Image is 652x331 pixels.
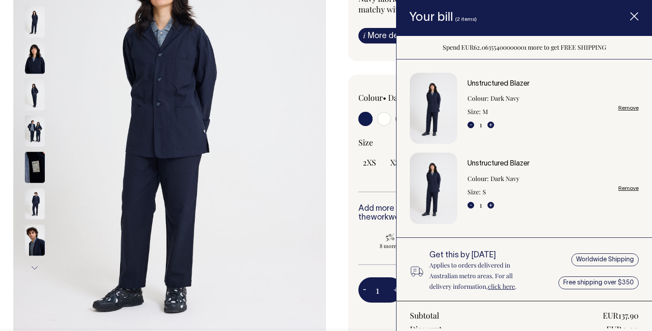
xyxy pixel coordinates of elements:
img: dark-navy [25,43,45,74]
img: dark-navy [25,225,45,256]
button: - [467,122,474,128]
button: + [487,202,494,209]
img: dark-navy [25,188,45,219]
a: Unstructured Blazer [467,161,530,167]
dt: Colour: [467,93,489,104]
h6: Get this by [DATE] [429,251,534,260]
button: + [487,122,494,128]
label: Dark Navy [388,92,425,103]
a: click here [488,282,515,291]
img: dark-navy [25,6,45,37]
div: Subtotal [410,310,439,321]
button: Next [28,258,41,278]
span: 5% OFF [363,232,434,242]
div: Colour [358,92,460,103]
dd: Dark Navy [491,93,519,104]
a: Remove [618,185,639,191]
a: Unstructured Blazer [467,81,530,87]
dt: Colour: [467,173,489,184]
dd: M [483,106,488,117]
img: Unstructured Blazer [410,73,457,144]
button: + [389,281,403,299]
span: 8 more to apply [363,242,434,249]
img: dark-navy [25,152,45,183]
button: - [467,202,474,209]
dd: S [483,187,486,197]
span: • [383,92,386,103]
img: Unstructured Blazer [410,153,457,224]
p: Applies to orders delivered in Australian metro areas. For all delivery information, . [429,260,534,292]
dd: Dark Navy [491,173,519,184]
input: XS [386,154,404,170]
input: 5% OFF 8 more to apply [358,229,438,252]
a: Remove [618,105,639,111]
span: Spend EUR62.06355400000001 more to get FREE SHIPPING [443,43,606,51]
span: (2 items) [455,17,477,22]
dt: Size: [467,106,481,117]
div: Size [358,137,611,148]
h6: Add more of this item or any other pieces from the collection to save [358,205,611,222]
dt: Size: [467,187,481,197]
span: XS [390,157,400,168]
a: iMore details [358,28,418,43]
button: - [358,281,371,299]
a: workwear [371,214,407,221]
span: i [363,31,365,40]
span: 2XS [363,157,376,168]
img: dark-navy [25,79,45,110]
img: dark-navy [25,115,45,146]
input: 2XS [358,154,381,170]
div: EUR137.90 [603,310,639,321]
